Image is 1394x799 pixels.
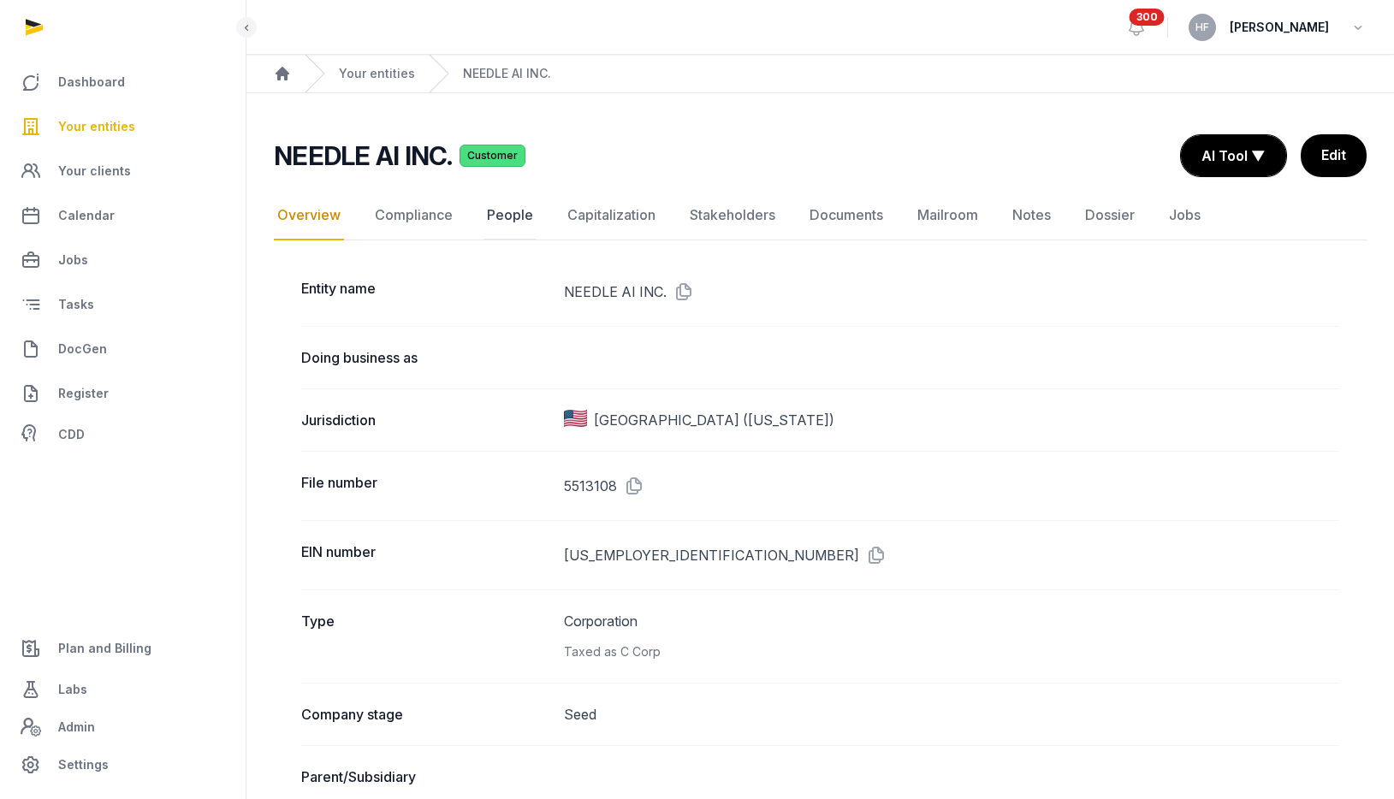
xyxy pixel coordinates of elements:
[58,717,95,737] span: Admin
[301,472,550,500] dt: File number
[58,294,94,315] span: Tasks
[594,410,834,430] span: [GEOGRAPHIC_DATA] ([US_STATE])
[14,195,232,236] a: Calendar
[58,424,85,445] span: CDD
[1195,22,1209,33] span: HF
[14,62,232,103] a: Dashboard
[58,161,131,181] span: Your clients
[1181,135,1286,176] button: AI Tool ▼
[1189,14,1216,41] button: HF
[1082,191,1138,240] a: Dossier
[483,191,537,240] a: People
[301,278,550,305] dt: Entity name
[301,704,550,725] dt: Company stage
[564,191,659,240] a: Capitalization
[564,704,1339,725] dd: Seed
[1301,134,1367,177] a: Edit
[58,755,109,775] span: Settings
[1009,191,1054,240] a: Notes
[914,191,982,240] a: Mailroom
[564,611,1339,662] dd: Corporation
[14,417,232,452] a: CDD
[1230,17,1329,38] span: [PERSON_NAME]
[371,191,456,240] a: Compliance
[14,710,232,744] a: Admin
[301,766,550,787] dt: Parent/Subsidiary
[58,679,87,700] span: Labs
[14,628,232,669] a: Plan and Billing
[274,140,453,171] h2: NEEDLE AI INC.
[301,611,550,662] dt: Type
[460,145,525,167] span: Customer
[14,373,232,414] a: Register
[14,284,232,325] a: Tasks
[14,106,232,147] a: Your entities
[58,250,88,270] span: Jobs
[58,638,151,659] span: Plan and Billing
[301,542,550,569] dt: EIN number
[564,642,1339,662] div: Taxed as C Corp
[14,328,232,370] a: DocGen
[301,410,550,430] dt: Jurisdiction
[14,240,232,281] a: Jobs
[14,151,232,192] a: Your clients
[686,191,779,240] a: Stakeholders
[14,669,232,710] a: Labs
[58,72,125,92] span: Dashboard
[58,116,135,137] span: Your entities
[58,339,107,359] span: DocGen
[58,383,109,404] span: Register
[564,542,1339,569] dd: [US_EMPLOYER_IDENTIFICATION_NUMBER]
[274,191,1367,240] nav: Tabs
[1166,191,1204,240] a: Jobs
[1130,9,1165,26] span: 300
[564,472,1339,500] dd: 5513108
[274,191,344,240] a: Overview
[301,347,550,368] dt: Doing business as
[246,55,1394,93] nav: Breadcrumb
[806,191,887,240] a: Documents
[564,278,1339,305] dd: NEEDLE AI INC.
[463,65,551,82] a: NEEDLE AI INC.
[14,744,232,785] a: Settings
[339,65,415,82] a: Your entities
[58,205,115,226] span: Calendar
